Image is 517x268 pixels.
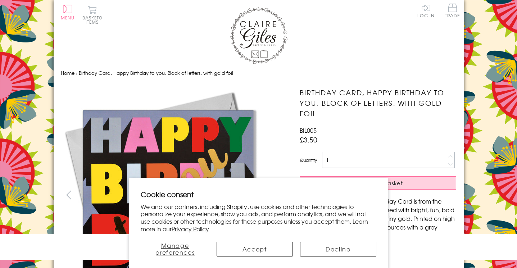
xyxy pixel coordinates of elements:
[417,4,435,18] a: Log In
[155,241,195,256] span: Manage preferences
[86,14,102,25] span: 0 items
[300,157,317,163] label: Quantity
[61,69,74,76] a: Home
[61,187,77,203] button: prev
[61,5,75,20] button: Menu
[141,203,376,233] p: We and our partners, including Shopify, use cookies and other technologies to personalize your ex...
[300,87,456,118] h1: Birthday Card, Happy Birthday to you, Block of letters, with gold foil
[445,4,460,19] a: Trade
[300,135,317,145] span: £3.50
[445,4,460,18] span: Trade
[79,69,233,76] span: Birthday Card, Happy Birthday to you, Block of letters, with gold foil
[61,14,75,21] span: Menu
[141,189,376,199] h2: Cookie consent
[217,242,293,256] button: Accept
[141,242,209,256] button: Manage preferences
[61,66,457,81] nav: breadcrumbs
[82,6,102,24] button: Basket0 items
[230,7,287,64] img: Claire Giles Greetings Cards
[300,126,317,135] span: BIL005
[172,224,209,233] a: Privacy Policy
[300,242,376,256] button: Decline
[300,176,456,190] button: Add to Basket
[76,69,77,76] span: ›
